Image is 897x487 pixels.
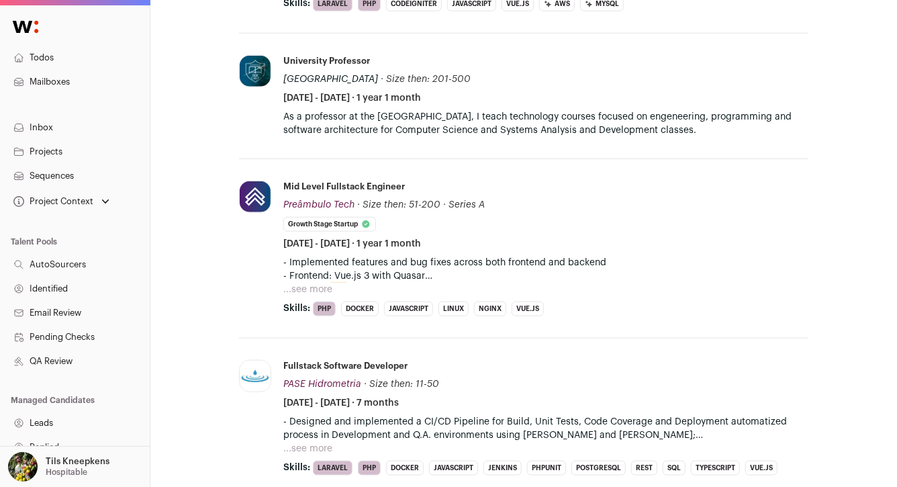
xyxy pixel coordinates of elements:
[384,302,433,316] li: JavaScript
[283,75,378,84] span: [GEOGRAPHIC_DATA]
[571,461,626,476] li: PostgreSQL
[358,461,381,476] li: PHP
[283,360,408,372] div: Fullstack Software Developer
[283,283,332,296] button: ...see more
[663,461,686,476] li: SQL
[386,461,424,476] li: Docker
[357,200,440,210] span: · Size then: 51-200
[240,361,271,392] img: e88679d1ef80041a43e048268b128a68b4502fae3b6baf98dc1a610785fc6d23.jpg
[381,75,471,84] span: · Size then: 201-500
[429,461,478,476] li: JavaScript
[364,380,439,389] span: · Size then: 11-50
[240,181,271,212] img: 41414803608608a4ae59922d2b82b37a28a6c88a7279cf07bf18381de885cc57.jpg
[283,461,310,474] span: Skills:
[46,456,109,467] p: Tils Kneepkens
[283,442,332,455] button: ...see more
[341,302,379,316] li: Docker
[512,302,544,316] li: Vue.js
[283,415,808,442] p: - Designed and implemented a CI/CD Pipeline for Build, Unit Tests, Code Coverage and Deployment a...
[46,467,87,478] p: Hospitable
[283,256,808,269] p: - Implemented features and bug fixes across both frontend and backend
[283,91,421,105] span: [DATE] - [DATE] · 1 year 1 month
[283,237,421,251] span: [DATE] - [DATE] · 1 year 1 month
[313,302,336,316] li: PHP
[283,217,376,232] li: Growth Stage Startup
[5,452,112,482] button: Open dropdown
[283,396,399,410] span: [DATE] - [DATE] · 7 months
[438,302,469,316] li: Linux
[443,198,446,212] span: ·
[283,181,405,193] div: Mid Level Fullstack Engineer
[240,56,271,87] img: c2a7d3b2de40d38e47d2a66856edbfd897ce4cb2c025e796283ab83eede1ef8f.jpg
[283,269,808,283] p: - Frontend: Vue.js 3 with Quasar
[474,302,506,316] li: Nginx
[313,461,352,476] li: Laravel
[745,461,777,476] li: Vue.js
[8,452,38,482] img: 6689865-medium_jpg
[631,461,657,476] li: REST
[448,200,485,210] span: Series A
[283,302,310,315] span: Skills:
[11,196,93,207] div: Project Context
[283,55,370,67] div: University Professor
[283,110,808,137] p: As a professor at the [GEOGRAPHIC_DATA], I teach technology courses focused on engeneering, progr...
[691,461,740,476] li: TypeScript
[5,13,46,40] img: Wellfound
[527,461,566,476] li: PHPUnit
[483,461,522,476] li: Jenkins
[11,192,112,211] button: Open dropdown
[283,380,361,389] span: PASE Hidrometria
[330,282,347,297] mark: PHP
[283,200,355,210] span: Preâmbulo Tech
